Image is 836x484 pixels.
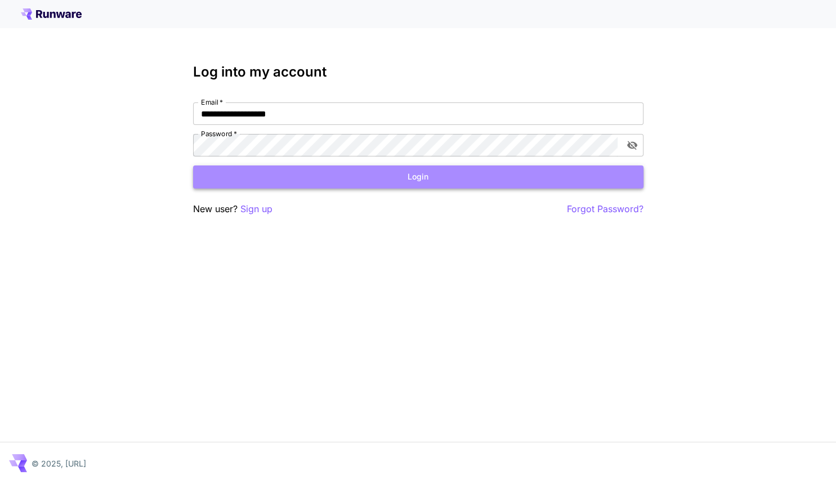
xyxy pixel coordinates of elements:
label: Email [201,97,223,107]
p: New user? [193,202,272,216]
button: Sign up [240,202,272,216]
button: Forgot Password? [567,202,643,216]
p: © 2025, [URL] [32,458,86,469]
h3: Log into my account [193,64,643,80]
button: toggle password visibility [622,135,642,155]
label: Password [201,129,237,138]
button: Login [193,165,643,189]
